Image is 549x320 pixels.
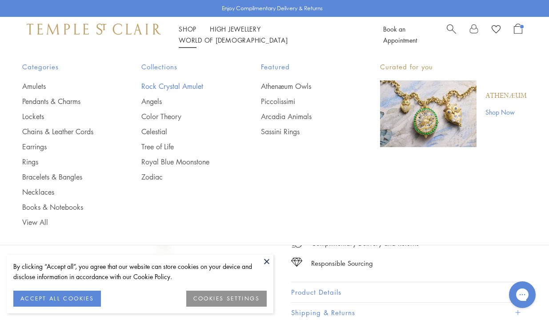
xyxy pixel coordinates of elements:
[492,24,501,37] a: View Wishlist
[141,157,225,167] a: Royal Blue Moonstone
[291,258,302,267] img: icon_sourcing.svg
[261,61,345,72] span: Featured
[22,142,106,152] a: Earrings
[261,96,345,106] a: Piccolissimi
[514,24,522,46] a: Open Shopping Bag
[485,107,527,117] a: Shop Now
[22,187,106,197] a: Necklaces
[141,142,225,152] a: Tree of Life
[380,61,527,72] p: Curated for you
[13,261,267,282] div: By clicking “Accept all”, you agree that our website can store cookies on your device and disclos...
[22,61,106,72] span: Categories
[261,81,345,91] a: Athenæum Owls
[13,291,101,307] button: ACCEPT ALL COOKIES
[141,81,225,91] a: Rock Crystal Amulet
[27,24,161,34] img: Temple St. Clair
[141,96,225,106] a: Angels
[485,91,527,101] a: Athenæum
[141,112,225,121] a: Color Theory
[141,127,225,136] a: Celestial
[22,172,106,182] a: Bracelets & Bangles
[261,112,345,121] a: Arcadia Animals
[22,202,106,212] a: Books & Notebooks
[22,127,106,136] a: Chains & Leather Cords
[22,112,106,121] a: Lockets
[505,278,540,311] iframe: Gorgias live chat messenger
[22,81,106,91] a: Amulets
[447,24,456,46] a: Search
[311,258,373,269] div: Responsible Sourcing
[22,157,106,167] a: Rings
[22,96,106,106] a: Pendants & Charms
[261,127,345,136] a: Sassini Rings
[210,24,261,33] a: High JewelleryHigh Jewellery
[141,61,225,72] span: Collections
[179,24,363,46] nav: Main navigation
[291,282,522,302] button: Product Details
[179,24,196,33] a: ShopShop
[179,36,288,44] a: World of [DEMOGRAPHIC_DATA]World of [DEMOGRAPHIC_DATA]
[222,4,323,13] p: Enjoy Complimentary Delivery & Returns
[141,172,225,182] a: Zodiac
[22,217,106,227] a: View All
[186,291,267,307] button: COOKIES SETTINGS
[383,24,417,44] a: Book an Appointment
